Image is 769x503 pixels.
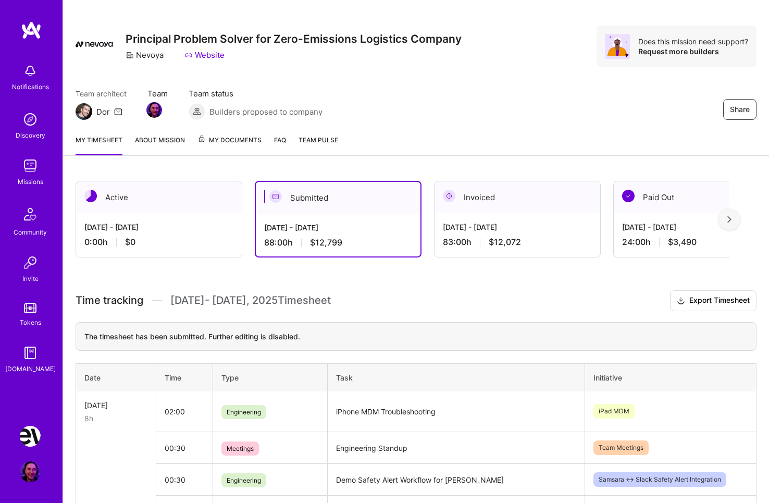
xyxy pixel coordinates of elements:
[299,134,338,155] a: Team Pulse
[125,237,135,248] span: $0
[96,106,110,117] div: Dor
[20,60,41,81] img: bell
[327,391,585,432] td: iPhone MDM Troubleshooting
[184,50,225,60] a: Website
[5,363,56,374] div: [DOMAIN_NAME]
[209,106,323,117] span: Builders proposed to company
[18,202,43,227] img: Community
[269,190,282,203] img: Submitted
[20,155,41,176] img: teamwork
[327,464,585,496] td: Demo Safety Alert Workflow for [PERSON_NAME]
[17,426,43,447] a: Nevoya: Principal Problem Solver for Zero-Emissions Logistics Company
[605,34,630,59] img: Avatar
[114,107,122,116] i: icon Mail
[76,41,113,47] img: Company Logo
[213,363,327,391] th: Type
[489,237,521,248] span: $12,072
[76,134,122,155] a: My timesheet
[126,50,164,60] div: Nevoya
[156,464,213,496] td: 00:30
[197,134,262,146] span: My Documents
[146,102,162,118] img: Team Member Avatar
[730,104,750,115] span: Share
[189,103,205,120] img: Builders proposed to company
[221,473,266,487] span: Engineering
[435,181,600,213] div: Invoiced
[256,182,420,214] div: Submitted
[20,109,41,130] img: discovery
[24,303,36,313] img: tokens
[76,88,127,99] span: Team architect
[20,342,41,363] img: guide book
[22,273,39,284] div: Invite
[443,190,455,202] img: Invoiced
[443,222,592,232] div: [DATE] - [DATE]
[221,441,259,456] span: Meetings
[84,400,147,411] div: [DATE]
[274,134,286,155] a: FAQ
[221,405,266,419] span: Engineering
[16,130,45,141] div: Discovery
[18,176,43,187] div: Missions
[443,237,592,248] div: 83:00 h
[156,391,213,432] td: 02:00
[677,296,685,306] i: icon Download
[668,237,697,248] span: $3,490
[76,103,92,120] img: Team Architect
[327,432,585,464] td: Engineering Standup
[593,404,635,419] span: iPad MDM
[197,134,262,155] a: My Documents
[84,190,97,202] img: Active
[638,36,748,46] div: Does this mission need support?
[76,322,756,351] div: The timesheet has been submitted. Further editing is disabled.
[84,222,233,232] div: [DATE] - [DATE]
[20,426,41,447] img: Nevoya: Principal Problem Solver for Zero-Emissions Logistics Company
[264,237,412,248] div: 88:00 h
[20,317,41,328] div: Tokens
[638,46,748,56] div: Request more builders
[170,294,331,307] span: [DATE] - [DATE] , 2025 Timesheet
[189,88,323,99] span: Team status
[20,461,41,482] img: User Avatar
[147,88,168,99] span: Team
[622,190,635,202] img: Paid Out
[156,363,213,391] th: Time
[14,227,47,238] div: Community
[84,413,147,424] div: 8h
[327,363,585,391] th: Task
[12,81,49,92] div: Notifications
[264,222,412,233] div: [DATE] - [DATE]
[585,363,756,391] th: Initiative
[723,99,756,120] button: Share
[76,294,143,307] span: Time tracking
[21,21,42,40] img: logo
[727,216,731,223] img: right
[126,32,462,45] h3: Principal Problem Solver for Zero-Emissions Logistics Company
[310,237,342,248] span: $12,799
[299,136,338,144] span: Team Pulse
[156,432,213,464] td: 00:30
[147,101,161,119] a: Team Member Avatar
[76,181,242,213] div: Active
[126,51,134,59] i: icon CompanyGray
[593,472,726,487] span: Samsara <-> Slack Safety Alert Integration
[76,363,156,391] th: Date
[593,440,649,455] span: Team Meetings
[84,237,233,248] div: 0:00 h
[20,252,41,273] img: Invite
[17,461,43,482] a: User Avatar
[670,290,756,311] button: Export Timesheet
[135,134,185,155] a: About Mission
